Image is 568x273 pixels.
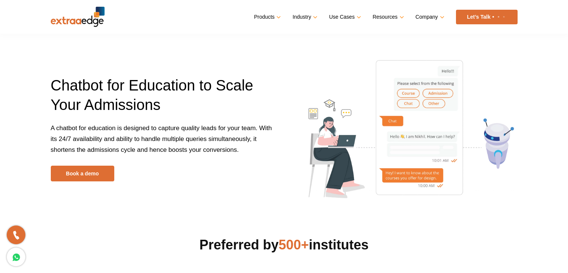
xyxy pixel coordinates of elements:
[456,10,518,24] a: Let’s Talk
[51,236,518,254] h2: Preferred by institutes
[51,166,114,181] a: Book a demo
[279,237,309,252] span: 500+
[254,12,279,22] a: Products
[51,125,272,153] span: A chatbot for education is designed to capture quality leads for your team. With its 24/7 availab...
[292,12,316,22] a: Industry
[51,77,254,113] span: Chatbot for Education to Scale Your Admissions
[373,12,403,22] a: Resources
[305,58,518,199] img: chatbot
[416,12,443,22] a: Company
[329,12,359,22] a: Use Cases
